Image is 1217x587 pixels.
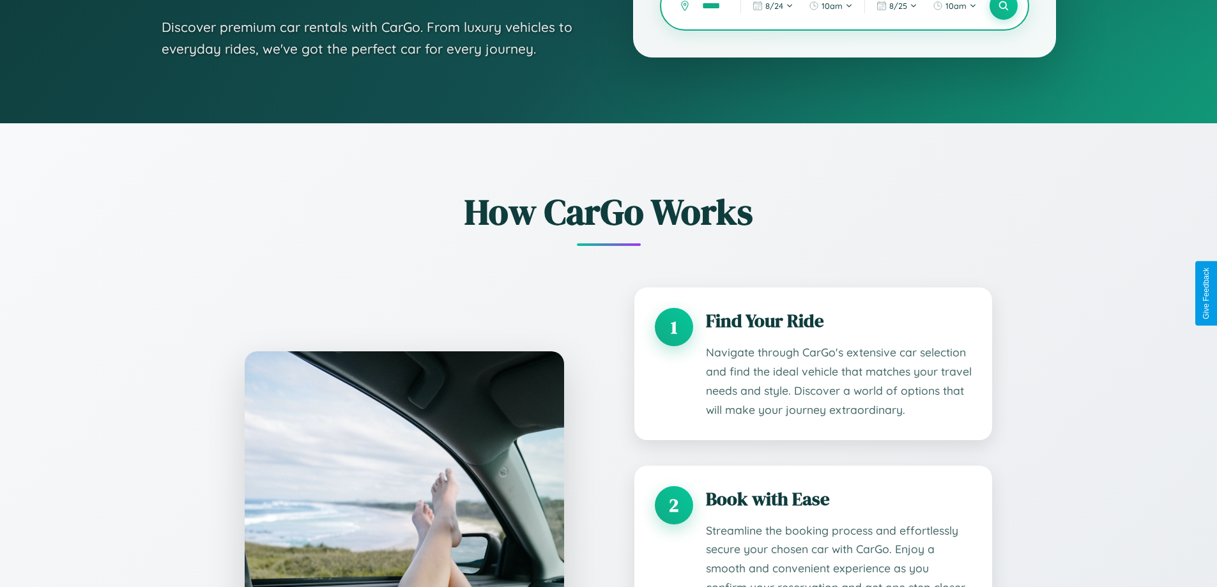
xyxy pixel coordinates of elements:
[706,486,972,512] h3: Book with Ease
[706,308,972,333] h3: Find Your Ride
[765,1,783,11] span: 8 / 24
[945,1,967,11] span: 10am
[1202,268,1211,319] div: Give Feedback
[655,308,693,346] div: 1
[655,486,693,524] div: 2
[822,1,843,11] span: 10am
[706,343,972,420] p: Navigate through CarGo's extensive car selection and find the ideal vehicle that matches your tra...
[162,17,582,59] p: Discover premium car rentals with CarGo. From luxury vehicles to everyday rides, we've got the pe...
[889,1,907,11] span: 8 / 25
[226,187,992,236] h2: How CarGo Works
